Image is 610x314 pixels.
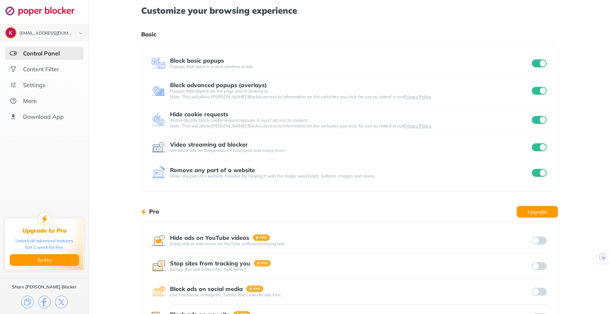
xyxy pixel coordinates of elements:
img: facebook.svg [38,296,51,308]
div: Download App [23,113,64,120]
a: Privacy Policy. [404,94,432,99]
img: logo-webpage.svg [5,6,82,16]
div: Hide ads on YouTube videos [170,234,249,241]
div: Bonus: this will make sites load faster! [170,266,530,272]
h1: Pro [149,207,159,216]
div: Popups that open in a new window or tab. [170,64,530,69]
div: Use Facebook, Instagram, Twitter and LinkedIn ads free. [170,292,530,298]
div: Settings [23,81,45,89]
img: ACg8ocIqVZmGzIG8MUBBq2JSSJJr97sqQ-nz-ypllTop3KV15tr1AA=s96-c [6,28,16,38]
img: feature icon [151,56,166,71]
div: Automatically block cookie request popups & reject access to cookies. Note: This will allow [PERS... [170,117,530,129]
h1: Customize your browsing experience [141,6,558,15]
img: x.svg [55,296,68,308]
img: settings.svg [10,81,17,89]
img: lighting bolt [141,207,146,216]
img: copy.svg [21,296,34,308]
div: Hide cookie requests [170,111,228,117]
div: More [23,97,37,104]
img: about.svg [10,97,17,104]
button: Go Pro [10,254,79,266]
div: Block advanced popups (overlays) [170,82,267,88]
div: Unlock all advanced features [15,238,73,244]
div: kandlestix@gmail.com [19,31,73,36]
img: upgrade-to-pro.svg [38,212,51,225]
div: Upgrade to Pro [22,227,67,234]
div: We block ads on Dailymotion, Crunchyroll and many more [170,148,530,153]
img: chevron-bottom-black.svg [76,30,85,37]
div: Video streaming ad blocker [170,141,248,148]
div: Control Panel [23,50,60,57]
img: feature icon [151,284,166,299]
img: feature icon [151,233,166,248]
img: feature icon [151,84,166,98]
img: feature icon [151,113,166,127]
div: Remove any part of a website [170,167,255,173]
img: pro-badge.svg [254,260,271,266]
div: Enjoy videos and music on YouTube without annoying ads. [170,241,530,247]
img: pro-badge.svg [246,286,264,292]
div: Block ads on social media [170,286,243,292]
div: Get 1 week for free [25,244,63,251]
button: Upgrade [517,206,558,217]
img: pro-badge.svg [253,234,270,241]
a: Privacy Policy. [404,123,432,129]
div: Content Filter [23,66,59,73]
div: Make any part of a website invisible by clicking it with the magic wand (ads, buttons, images and... [170,173,530,179]
img: features-selected.svg [10,50,17,57]
img: social.svg [10,66,17,73]
img: feature icon [151,259,166,273]
div: Block basic popups [170,57,224,64]
img: feature icon [151,166,166,180]
img: download-app.svg [10,113,17,120]
img: feature icon [151,140,166,154]
h1: Basic [141,30,558,39]
div: Share [PERSON_NAME] Blocker [12,284,77,290]
div: Popups that appear on the page you’re looking at. Note: This will allow [PERSON_NAME] Blocker acc... [170,88,530,100]
div: Stop sites from tracking you [170,260,250,266]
